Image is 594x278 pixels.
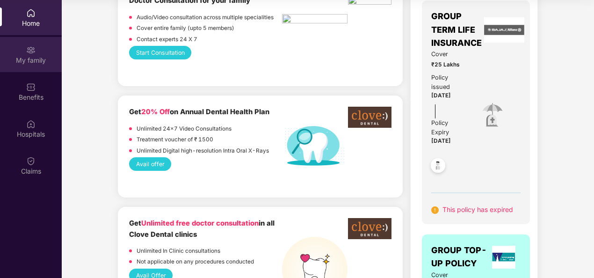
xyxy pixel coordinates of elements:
img: insurerLogo [484,17,524,43]
img: icon [476,99,509,132]
p: Unlimited In Clinic consultations [137,247,220,256]
p: Not applicable on any procedures conducted [137,257,254,266]
img: svg+xml;base64,PHN2ZyBpZD0iQ2xhaW0iIHhtbG5zPSJodHRwOi8vd3d3LnczLm9yZy8yMDAwL3N2ZyIgd2lkdGg9IjIwIi... [26,156,36,166]
b: Get on Annual Dental Health Plan [129,108,269,116]
p: Unlimited Digital high-resolution Intra Oral X-Rays [137,146,269,155]
span: [DATE] [431,92,451,99]
img: clove-dental%20png.png [348,218,392,239]
img: svg+xml;base64,PHN2ZyBpZD0iQmVuZWZpdHMiIHhtbG5zPSJodHRwOi8vd3d3LnczLm9yZy8yMDAwL3N2ZyIgd2lkdGg9Ij... [26,82,36,92]
img: hcp.png [282,14,348,26]
p: Treatment voucher of ₹ 1500 [137,135,213,144]
span: This policy has expired [442,205,513,213]
span: ₹25 Lakhs [431,60,464,69]
span: 20% Off [141,108,170,116]
p: Contact experts 24 X 7 [137,35,197,44]
img: Dental%20helath%20plan.png [282,125,348,166]
span: Unlimited free doctor consultation [141,219,259,227]
img: svg+xml;base64,PHN2ZyBpZD0iSG9tZSIgeG1sbnM9Imh0dHA6Ly93d3cudzMub3JnLzIwMDAvc3ZnIiB3aWR0aD0iMjAiIG... [26,8,36,18]
span: GROUP TERM LIFE INSURANCE [431,10,482,50]
div: Policy issued [431,73,464,92]
img: svg+xml;base64,PHN2ZyB4bWxucz0iaHR0cDovL3d3dy53My5vcmcvMjAwMC9zdmciIHdpZHRoPSIxNiIgaGVpZ2h0PSIxNi... [431,206,439,214]
button: Start Consultation [129,46,191,59]
b: Get in all Clove Dental clinics [129,219,275,238]
button: Avail offer [129,157,171,171]
div: Policy Expiry [431,118,464,137]
span: Cover [431,50,464,59]
img: svg+xml;base64,PHN2ZyB4bWxucz0iaHR0cDovL3d3dy53My5vcmcvMjAwMC9zdmciIHdpZHRoPSI0OC45NDMiIGhlaWdodD... [427,155,449,178]
p: Cover entire family (upto 5 members) [137,24,234,33]
img: clove-dental%20png.png [348,107,392,128]
p: Unlimited 24x7 Video Consultations [137,124,232,133]
img: svg+xml;base64,PHN2ZyB3aWR0aD0iMjAiIGhlaWdodD0iMjAiIHZpZXdCb3g9IjAgMCAyMCAyMCIgZmlsbD0ibm9uZSIgeG... [26,45,36,55]
img: svg+xml;base64,PHN2ZyBpZD0iSG9zcGl0YWxzIiB4bWxucz0iaHR0cDovL3d3dy53My5vcmcvMjAwMC9zdmciIHdpZHRoPS... [26,119,36,129]
p: Audio/Video consultation across multiple specialities [137,13,274,22]
span: [DATE] [431,138,451,144]
span: GROUP TOP-UP POLICY [431,244,487,271]
img: insurerLogo [492,246,515,269]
